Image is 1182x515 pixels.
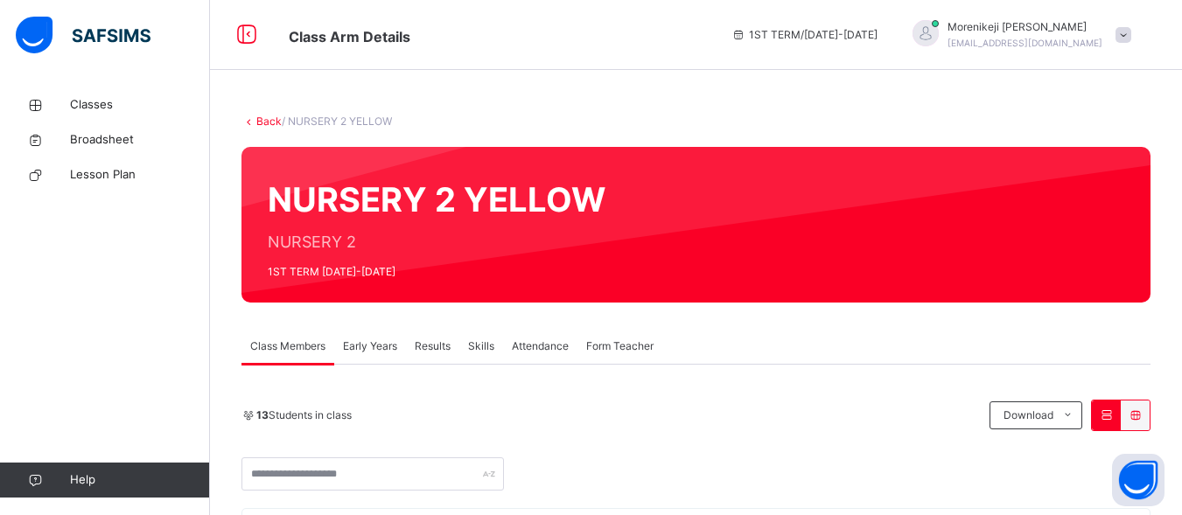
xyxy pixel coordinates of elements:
span: Lesson Plan [70,166,210,184]
span: Morenikeji [PERSON_NAME] [948,19,1102,35]
div: MorenikejiAnietie-Joseph [895,19,1140,51]
span: Classes [70,96,210,114]
span: Help [70,471,209,489]
span: [EMAIL_ADDRESS][DOMAIN_NAME] [948,38,1102,48]
span: Early Years [343,338,397,354]
span: Attendance [512,338,569,354]
img: safsims [16,17,150,53]
a: Back [256,115,282,128]
span: Results [415,338,451,354]
span: Download [1004,407,1053,423]
span: Form Teacher [586,338,654,354]
span: Class Members [250,338,325,354]
span: session/term information [731,27,878,43]
b: 13 [256,408,269,421]
span: 1ST TERM [DATE]-[DATE] [268,264,605,280]
span: / NURSERY 2 YELLOW [282,115,392,128]
button: Open asap [1112,454,1165,506]
span: Students in class [256,407,352,423]
span: Broadsheet [70,131,210,149]
span: Skills [468,338,494,354]
span: Class Arm Details [289,28,410,45]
